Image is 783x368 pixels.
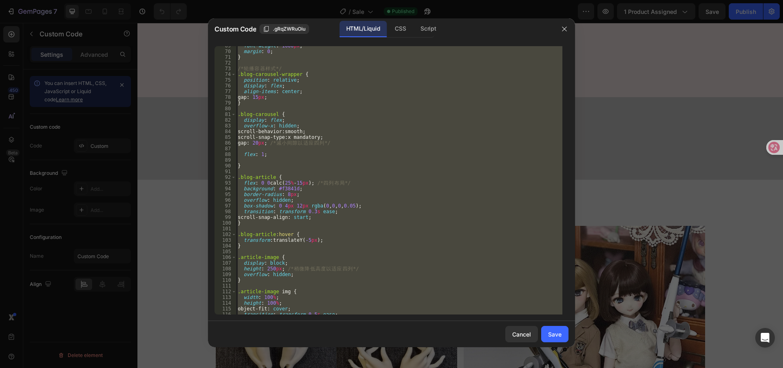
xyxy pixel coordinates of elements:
p: Publish the page to see the content. [51,122,588,131]
div: 73 [215,66,236,71]
div: 108 [215,266,236,272]
div: 105 [215,249,236,254]
div: 99 [215,214,236,220]
div: Open Intercom Messenger [755,328,775,348]
a: Our Community [80,177,166,190]
div: 86 [215,140,236,146]
div: 115 [215,306,236,312]
div: 70 [215,49,236,54]
div: 116 [215,312,236,317]
div: 111 [215,283,236,289]
button: Cancel [505,326,538,342]
div: 75 [215,77,236,83]
div: 112 [215,289,236,294]
div: Save [548,330,562,339]
div: 77 [215,89,236,94]
div: 97 [215,203,236,209]
p: Discuss [DATE] deal [167,27,228,39]
div: Script [414,21,442,37]
div: 94 [215,186,236,192]
div: 91 [215,169,236,174]
a: Our Blog→ [79,94,144,107]
div: 76 [215,83,236,89]
div: 89 [215,157,236,163]
div: 106 [215,254,236,260]
div: 85 [215,134,236,140]
a: Discuss [DATE] deal [78,24,316,42]
div: 92 [215,174,236,180]
div: 100 [215,220,236,226]
div: 114 [215,300,236,306]
div: 71 [215,54,236,60]
div: 101 [215,226,236,232]
button: .gRqZWRuOiu [259,24,309,34]
div: 107 [215,260,236,266]
div: 93 [215,180,236,186]
div: 80 [215,106,236,112]
button: Save [541,326,568,342]
div: 113 [215,294,236,300]
div: 102 [215,232,236,237]
div: Cancel [512,330,531,339]
div: 88 [215,152,236,157]
div: 104 [215,243,236,249]
div: 103 [215,237,236,243]
div: 90 [215,163,236,169]
div: 96 [215,197,236,203]
div: 78 [215,94,236,100]
div: CSS [388,21,412,37]
div: 82 [215,117,236,123]
div: 72 [215,60,236,66]
div: 79 [215,100,236,106]
div: 98 [215,209,236,214]
div: 109 [215,272,236,277]
a: [DATE] poll [328,177,389,190]
div: HTML/Liquid [340,21,387,37]
span: .gRqZWRuOiu [273,25,305,33]
div: 84 [215,129,236,134]
div: 110 [215,277,236,283]
div: 95 [215,192,236,197]
div: 87 [215,146,236,152]
span: Custom Code [215,24,256,34]
div: 74 [215,71,236,77]
div: 81 [215,112,236,117]
div: 83 [215,123,236,129]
